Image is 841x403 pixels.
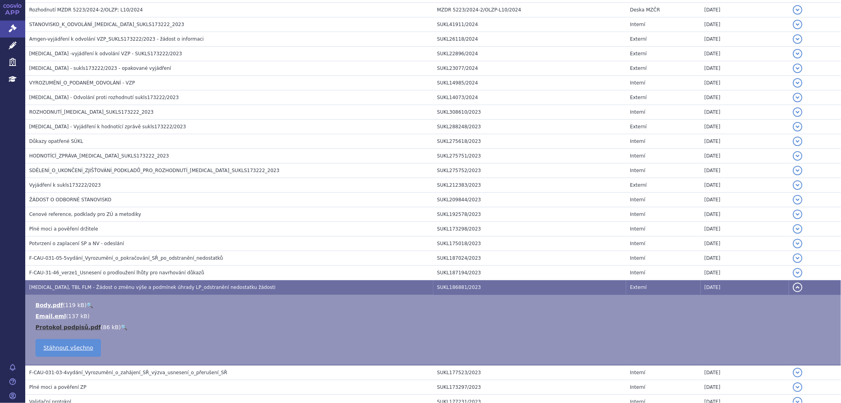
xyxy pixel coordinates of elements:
[793,239,802,248] button: detail
[793,166,802,175] button: detail
[29,51,182,56] span: OTEZLA -vyjádření k odvolání VZP - SUKLS173222/2023
[701,193,789,207] td: [DATE]
[793,195,802,204] button: detail
[630,226,645,232] span: Interní
[793,20,802,29] button: detail
[701,178,789,193] td: [DATE]
[630,370,645,375] span: Interní
[29,66,171,71] span: Otezla - sukls173222/2023 - opakované vyjádření
[29,7,143,13] span: Rozhodnutí MZDR 5223/2024-2/OLZP; L10/2024
[793,93,802,102] button: detail
[793,49,802,58] button: detail
[29,370,227,375] span: F-CAU-031-03-4vydání_Vyrozumění_o_zahájení_SŘ_výzva_usnesení_o_přerušení_SŘ
[433,251,626,266] td: SUKL187024/2023
[630,109,645,115] span: Interní
[35,323,833,331] li: ( )
[29,384,86,390] span: Plné moci a pověření ZP
[630,197,645,202] span: Interní
[68,313,88,319] span: 137 kB
[793,368,802,377] button: detail
[29,22,184,27] span: STANOVISKO_K_ODVOLÁNÍ_OTEZLA_SUKLS173222_2023
[433,61,626,76] td: SUKL23077/2024
[29,197,111,202] span: ŽÁDOST O ODBORNÉ STANOVISKO
[35,324,101,330] a: Protokol podpisů.pdf
[793,107,802,117] button: detail
[630,212,645,217] span: Interní
[433,193,626,207] td: SUKL209844/2023
[630,66,647,71] span: Externí
[701,3,789,17] td: [DATE]
[793,122,802,131] button: detail
[35,313,66,319] a: Email.eml
[433,380,626,395] td: SUKL173297/2023
[29,153,169,159] span: HODNOTÍCÍ_ZPRÁVA_OTEZLA_SUKLS173222_2023
[701,236,789,251] td: [DATE]
[701,32,789,47] td: [DATE]
[29,168,280,173] span: SDĚLENÍ_O_UKONČENÍ_ZJIŠŤOVÁNÍ_PODKLADŮ_PRO_ROZHODNUTÍ_OTEZLA_SUKLS173222_2023
[701,120,789,134] td: [DATE]
[701,163,789,178] td: [DATE]
[793,268,802,277] button: detail
[793,151,802,161] button: detail
[433,17,626,32] td: SUKL41911/2024
[433,120,626,134] td: SUKL288248/2023
[29,270,204,276] span: F-CAU-31-46_verze1_Usnesení o prodloužení lhůty pro navrhování důkazů
[630,182,647,188] span: Externí
[433,178,626,193] td: SUKL212383/2023
[35,339,101,357] a: Stáhnout všechno
[29,285,276,290] span: OTEZLA, TBL FLM - Žádost o změnu výše a podmínek úhrady LP_odstranění nedostatku žádosti
[701,251,789,266] td: [DATE]
[29,36,204,42] span: Amgen-vyjádření k odvolání VZP_SUKLS173222/2023 - žádost o informaci
[433,134,626,149] td: SUKL275618/2023
[630,168,645,173] span: Interní
[433,149,626,163] td: SUKL275751/2023
[793,253,802,263] button: detail
[35,301,833,309] li: ( )
[433,47,626,61] td: SUKL22896/2024
[29,212,141,217] span: Cenové reference, podklady pro ZÚ a metodiky
[793,224,802,234] button: detail
[793,34,802,44] button: detail
[701,76,789,90] td: [DATE]
[29,241,124,246] span: Potvrzení o zaplacení SP a NV - odeslání
[29,226,98,232] span: Plné moci a pověření držitele
[29,182,101,188] span: Vyjádření k sukls173222/2023
[35,312,833,320] li: ( )
[793,382,802,392] button: detail
[121,324,127,330] a: 🔍
[433,32,626,47] td: SUKL26118/2024
[630,36,647,42] span: Externí
[65,302,84,308] span: 119 kB
[701,61,789,76] td: [DATE]
[701,222,789,236] td: [DATE]
[630,241,645,246] span: Interní
[793,283,802,292] button: detail
[29,95,179,100] span: OTEZLA - Odvolání proti rozhodnutí sukls173222/2023
[701,134,789,149] td: [DATE]
[433,207,626,222] td: SUKL192578/2023
[630,270,645,276] span: Interní
[701,90,789,105] td: [DATE]
[701,380,789,395] td: [DATE]
[29,139,83,144] span: Důkazy opatřené SÚKL
[701,105,789,120] td: [DATE]
[630,255,645,261] span: Interní
[701,280,789,295] td: [DATE]
[630,285,647,290] span: Externí
[701,17,789,32] td: [DATE]
[433,365,626,380] td: SUKL177523/2023
[433,222,626,236] td: SUKL173298/2023
[35,302,63,308] a: Body.pdf
[630,384,645,390] span: Interní
[433,90,626,105] td: SUKL14073/2024
[433,105,626,120] td: SUKL308610/2023
[630,139,645,144] span: Interní
[630,7,660,13] span: Deska MZČR
[433,76,626,90] td: SUKL14985/2024
[433,163,626,178] td: SUKL275752/2023
[29,109,154,115] span: ROZHODNUTÍ_OTEZLA_SUKLS173222_2023
[630,80,645,86] span: Interní
[701,149,789,163] td: [DATE]
[433,266,626,280] td: SUKL187194/2023
[29,124,186,129] span: OTEZLA - Vyjádření k hodnotící zprávě sukls173222/2023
